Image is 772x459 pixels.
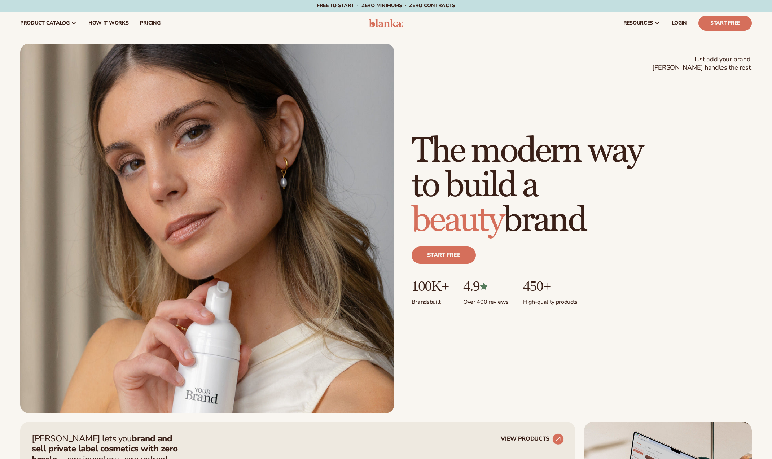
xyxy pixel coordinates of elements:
[523,278,578,294] p: 450+
[369,19,403,27] img: logo
[666,12,693,35] a: LOGIN
[412,134,642,238] h1: The modern way to build a brand
[698,16,752,31] a: Start Free
[412,278,449,294] p: 100K+
[463,294,509,306] p: Over 400 reviews
[652,55,752,72] span: Just add your brand. [PERSON_NAME] handles the rest.
[317,2,455,9] span: Free to start · ZERO minimums · ZERO contracts
[672,20,687,26] span: LOGIN
[463,278,509,294] p: 4.9
[20,20,70,26] span: product catalog
[83,12,135,35] a: How It Works
[14,12,83,35] a: product catalog
[88,20,129,26] span: How It Works
[134,12,166,35] a: pricing
[412,199,503,241] span: beauty
[618,12,666,35] a: resources
[523,294,578,306] p: High-quality products
[412,246,476,264] a: Start free
[623,20,653,26] span: resources
[412,294,449,306] p: Brands built
[140,20,160,26] span: pricing
[501,433,564,445] a: VIEW PRODUCTS
[20,44,394,413] img: Female holding tanning mousse.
